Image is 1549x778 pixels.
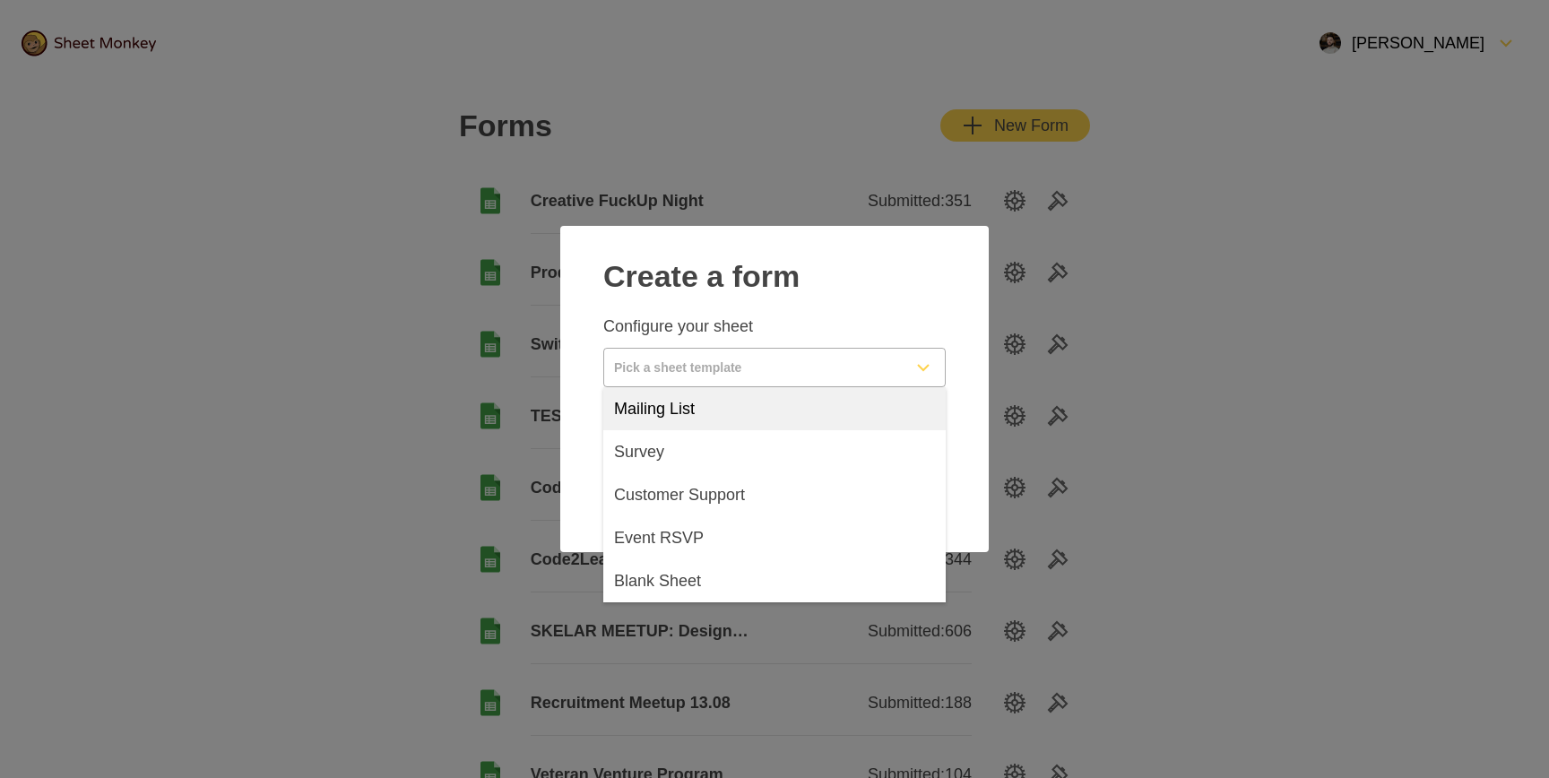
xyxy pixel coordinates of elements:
h2: Create a form [603,247,946,294]
input: Pick a sheet template [604,349,902,386]
span: Event RSVP [614,527,704,549]
button: Pick a sheet template [603,348,946,387]
span: Customer Support [614,484,745,506]
span: Blank Sheet [614,570,701,592]
p: Configure your sheet [603,316,946,337]
span: Survey [614,441,664,462]
span: Mailing List [614,398,695,419]
svg: FormDown [913,357,934,378]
